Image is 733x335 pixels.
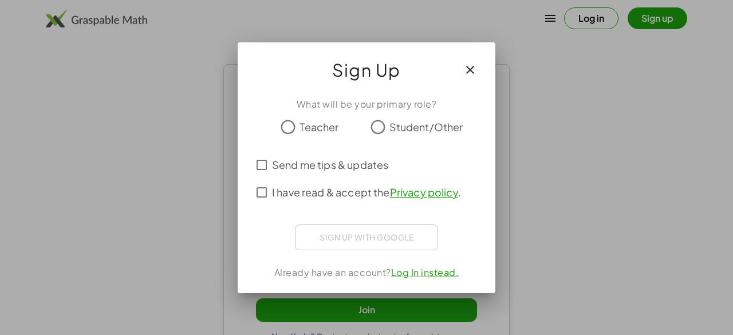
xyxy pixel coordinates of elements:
[251,266,482,279] div: Already have an account?
[390,186,458,199] a: Privacy policy
[389,119,463,135] span: Student/Other
[251,97,482,111] div: What will be your primary role?
[332,56,401,84] span: Sign Up
[391,266,459,278] a: Log In instead.
[299,119,338,135] span: Teacher
[272,184,461,200] span: I have read & accept the .
[272,157,388,172] span: Send me tips & updates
